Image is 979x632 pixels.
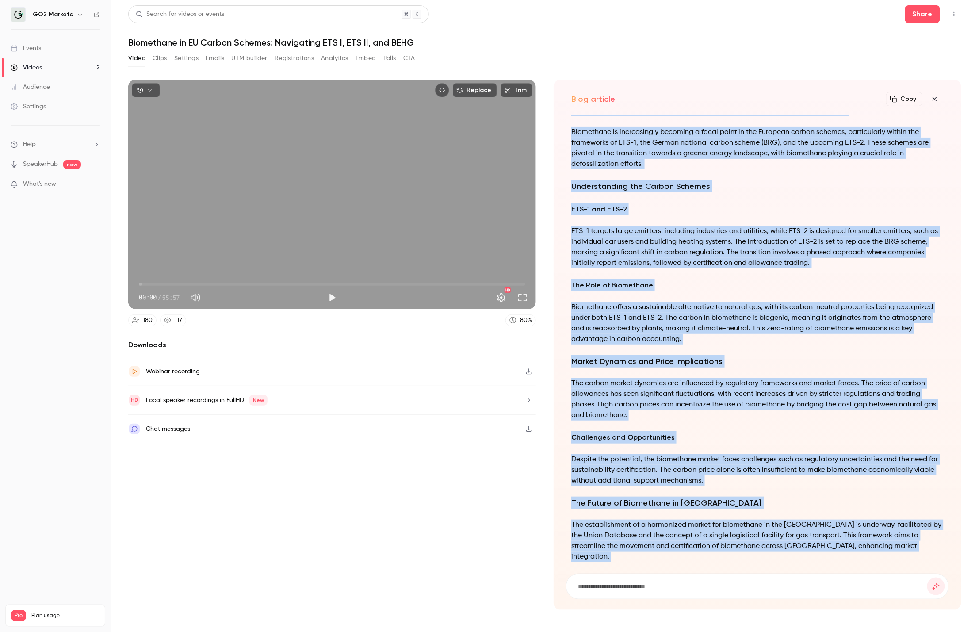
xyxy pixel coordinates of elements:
span: Help [23,140,36,149]
h2: Market Dynamics and Price Implications [571,355,944,368]
h3: ETS-1 and ETS-2 [571,203,944,215]
div: 180 [143,316,153,325]
p: The carbon market dynamics are influenced by regulatory frameworks and market forces. The price o... [571,378,944,421]
button: Share [905,5,940,23]
button: Top Bar Actions [947,7,961,21]
button: Settings [174,51,199,65]
span: new [63,160,81,169]
a: SpeakerHub [23,160,58,169]
a: 80% [505,314,536,326]
button: Mute [187,289,204,306]
p: The establishment of a harmonized market for biomethane in the [GEOGRAPHIC_DATA] is underway, fac... [571,520,944,562]
button: UTM builder [232,51,268,65]
img: GO2 Markets [11,8,25,22]
p: ETS-1 targets large emitters, including industries and utilities, while ETS-2 is designed for sma... [571,226,944,268]
p: Despite the potential, the biomethane market faces challenges such as regulatory uncertainties an... [571,454,944,486]
div: Audience [11,83,50,92]
button: Embed video [435,83,449,97]
h3: Challenges and Opportunities [571,431,944,444]
h1: Biomethane in EU Carbon Schemes: Navigating ETS I, ETS II, and BEHG [128,37,961,48]
span: / [157,293,161,302]
button: Trim [501,83,532,97]
div: Events [11,44,41,53]
div: Webinar recording [146,366,200,377]
button: CTA [403,51,415,65]
h2: Downloads [128,340,536,350]
button: Registrations [275,51,314,65]
span: Plan usage [31,612,99,619]
span: 00:00 [139,293,157,302]
button: Emails [206,51,224,65]
div: 80 % [520,316,532,325]
iframe: Noticeable Trigger [89,180,100,188]
p: Biomethane offers a sustainable alternative to natural gas, with its carbon-neutral properties be... [571,302,944,345]
button: Clips [153,51,167,65]
h2: Understanding the Carbon Schemes [571,180,944,192]
button: Settings [493,289,510,306]
span: Pro [11,610,26,621]
div: HD [505,287,511,293]
li: help-dropdown-opener [11,140,100,149]
div: Videos [11,63,42,72]
button: Analytics [321,51,348,65]
div: 00:00 [139,293,180,302]
button: Polls [383,51,396,65]
h2: Blog article [571,94,615,104]
h6: GO2 Markets [33,10,73,19]
button: Copy [886,92,922,106]
div: Local speaker recordings in FullHD [146,395,268,406]
span: 55:57 [162,293,180,302]
button: Replace [453,83,497,97]
button: Video [128,51,145,65]
h3: The Role of Biomethane [571,279,944,291]
div: Settings [11,102,46,111]
button: Full screen [514,289,532,306]
span: What's new [23,180,56,189]
p: Biomethane is increasingly becoming a focal point in the European carbon schemes, particularly wi... [571,127,944,169]
h2: The Future of Biomethane in [GEOGRAPHIC_DATA] [571,497,944,509]
a: 180 [128,314,157,326]
span: New [249,395,268,406]
div: Search for videos or events [136,10,224,19]
div: Chat messages [146,424,190,434]
button: Play [323,289,341,306]
button: Embed [356,51,376,65]
div: 117 [175,316,182,325]
a: 117 [160,314,186,326]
